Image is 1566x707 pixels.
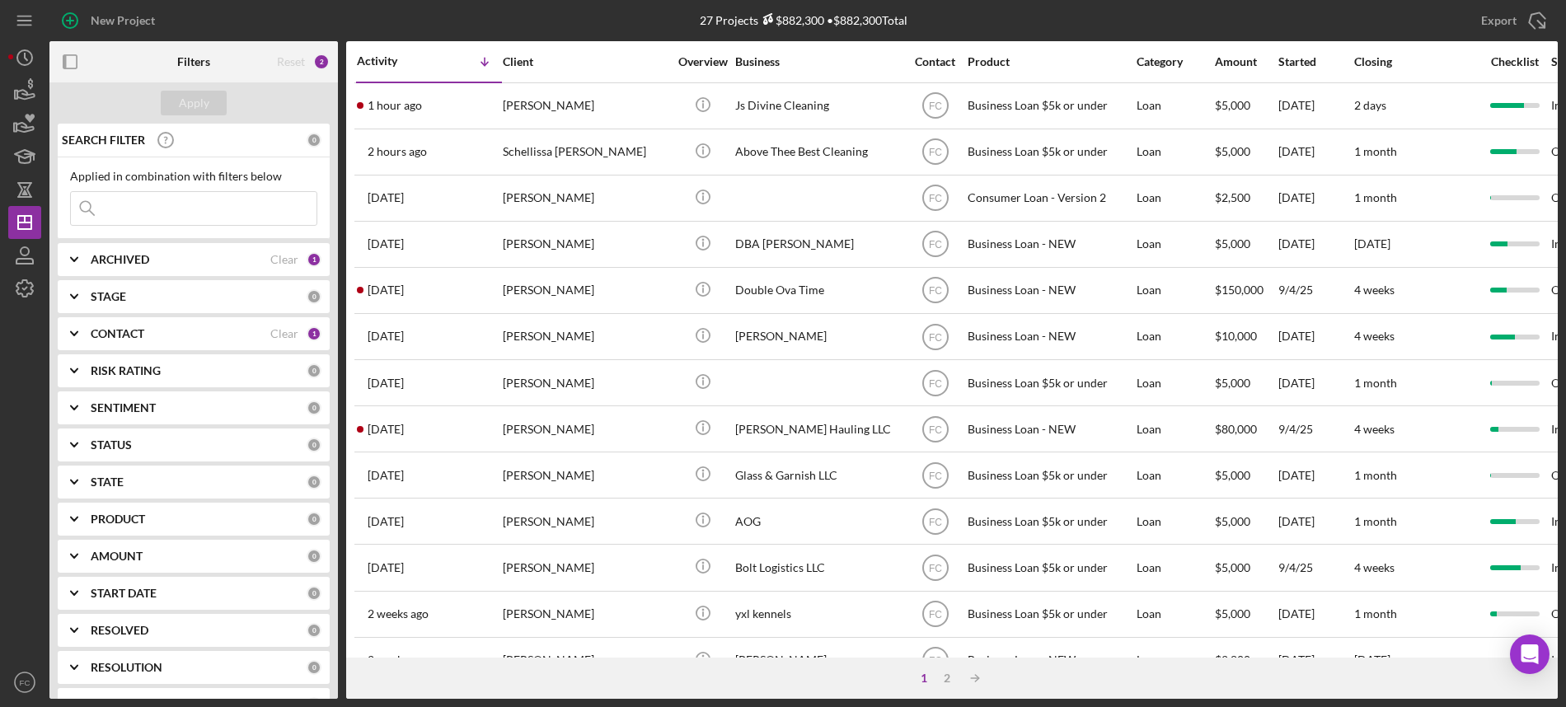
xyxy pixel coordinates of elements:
div: Business Loan - NEW [968,315,1132,358]
time: 2 days [1354,98,1386,112]
text: FC [929,424,942,435]
text: FC [929,609,942,620]
time: 1 month [1354,376,1397,390]
text: FC [929,147,942,158]
b: SENTIMENT [91,401,156,414]
div: [DATE] [1278,84,1353,128]
div: 1 [912,672,935,685]
div: Business Loan $5k or under [968,453,1132,497]
div: 1 [307,326,321,341]
time: 1 month [1354,606,1397,620]
b: RESOLVED [91,624,148,637]
div: [DATE] [1278,130,1353,174]
div: [PERSON_NAME] [735,315,900,358]
div: Business Loan - NEW [968,222,1132,266]
div: Above Thee Best Cleaning [735,130,900,174]
time: 2025-09-18 03:18 [368,423,404,436]
span: $5,000 [1215,98,1250,112]
div: [PERSON_NAME] [503,453,668,497]
div: 0 [307,512,321,527]
div: [PERSON_NAME] [503,407,668,451]
div: AOG [735,499,900,543]
time: 2025-09-15 20:19 [368,561,404,574]
div: Business Loan $5k or under [968,545,1132,589]
span: $5,000 [1215,236,1250,250]
div: [DATE] [1278,222,1353,266]
text: FC [929,193,942,204]
div: Activity [357,54,429,68]
b: RESOLUTION [91,661,162,674]
div: 9/4/25 [1278,545,1353,589]
div: Loan [1137,407,1213,451]
div: Loan [1137,592,1213,636]
div: Js Divine Cleaning [735,84,900,128]
div: 0 [307,400,321,415]
time: 2025-09-20 13:37 [368,283,404,297]
text: FC [929,331,942,343]
div: [PERSON_NAME] Hauling LLC [735,407,900,451]
div: [DATE] [1278,592,1353,636]
b: PRODUCT [91,513,145,526]
div: [PERSON_NAME] [503,545,668,589]
div: Category [1137,55,1213,68]
div: Business Loan - NEW [968,639,1132,682]
button: Export [1465,4,1558,37]
div: $2,800 [1215,639,1277,682]
b: STATE [91,475,124,489]
div: [PERSON_NAME] [503,269,668,312]
div: Open Intercom Messenger [1510,634,1550,674]
time: 2025-09-19 16:52 [368,330,404,343]
div: Business Loan - NEW [968,269,1132,312]
div: 0 [307,363,321,378]
button: New Project [49,4,171,37]
div: [PERSON_NAME] [503,639,668,682]
time: 2025-09-19 00:36 [368,377,404,390]
time: 1 month [1354,144,1397,158]
time: [DATE] [1354,653,1390,667]
span: $5,000 [1215,606,1250,620]
text: FC [20,678,30,687]
div: Contact [904,55,966,68]
time: 4 weeks [1354,560,1395,574]
div: 1 [307,252,321,267]
div: Loan [1137,361,1213,405]
div: Loan [1137,639,1213,682]
div: Started [1278,55,1353,68]
time: 2025-09-12 15:35 [368,607,429,620]
span: $5,000 [1215,144,1250,158]
div: [DATE] [1278,453,1353,497]
span: $150,000 [1215,283,1264,297]
div: Clear [270,327,298,340]
div: 2 [313,54,330,70]
div: 0 [307,623,321,638]
span: $2,500 [1215,190,1250,204]
div: Overview [672,55,734,68]
div: Amount [1215,55,1277,68]
div: [PERSON_NAME] [503,315,668,358]
div: Product [968,55,1132,68]
div: [DATE] [1278,315,1353,358]
span: $80,000 [1215,422,1257,436]
time: 4 weeks [1354,329,1395,343]
time: 2025-09-21 23:51 [368,191,404,204]
div: Client [503,55,668,68]
div: Business Loan $5k or under [968,592,1132,636]
div: Loan [1137,453,1213,497]
div: Apply [179,91,209,115]
time: 2025-09-17 16:39 [368,469,404,482]
div: 9/4/25 [1278,407,1353,451]
div: Double Ova Time [735,269,900,312]
text: FC [929,285,942,297]
text: FC [929,655,942,667]
span: $5,000 [1215,514,1250,528]
div: Clear [270,253,298,266]
span: $10,000 [1215,329,1257,343]
div: Schellissa [PERSON_NAME] [503,130,668,174]
b: ARCHIVED [91,253,149,266]
div: Reset [277,55,305,68]
span: $5,000 [1215,560,1250,574]
time: 4 weeks [1354,283,1395,297]
div: Business [735,55,900,68]
div: 9/4/25 [1278,269,1353,312]
time: 2025-09-23 13:49 [368,145,427,158]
